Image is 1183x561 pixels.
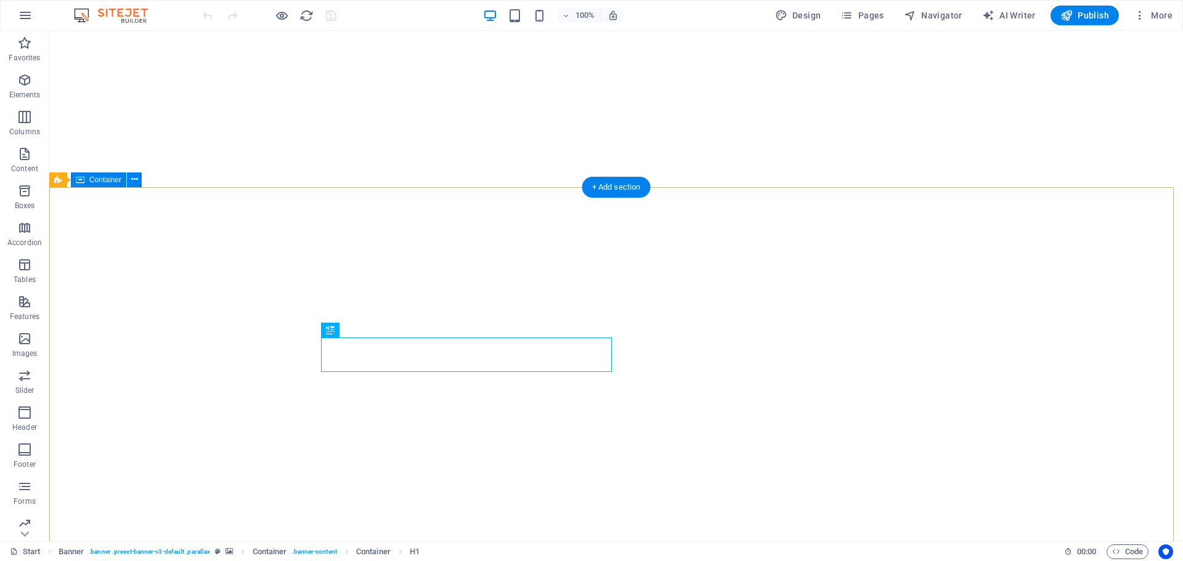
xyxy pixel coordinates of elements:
[226,548,233,555] i: This element contains a background
[299,9,314,23] i: Reload page
[835,6,888,25] button: Pages
[356,544,391,559] span: Click to select. Double-click to edit
[15,385,35,395] p: Slider
[904,9,962,22] span: Navigator
[11,164,38,174] p: Content
[770,6,826,25] button: Design
[1064,544,1097,559] h6: Session time
[1129,6,1177,25] button: More
[9,53,40,63] p: Favorites
[12,349,38,358] p: Images
[1077,544,1096,559] span: 00 00
[775,9,821,22] span: Design
[12,422,37,432] p: Header
[10,544,41,559] a: Click to cancel selection. Double-click to open Pages
[14,275,36,285] p: Tables
[59,544,420,559] nav: breadcrumb
[89,544,210,559] span: . banner .preset-banner-v3-default .parallax
[899,6,967,25] button: Navigator
[71,8,163,23] img: Editor Logo
[9,127,40,137] p: Columns
[9,90,41,100] p: Elements
[215,548,221,555] i: This element is a customizable preset
[840,9,884,22] span: Pages
[1086,547,1087,556] span: :
[7,238,42,248] p: Accordion
[14,459,36,469] p: Footer
[982,9,1036,22] span: AI Writer
[1051,6,1119,25] button: Publish
[274,8,289,23] button: Click here to leave preview mode and continue editing
[977,6,1041,25] button: AI Writer
[1158,544,1173,559] button: Usercentrics
[770,6,826,25] div: Design (Ctrl+Alt+Y)
[582,177,651,198] div: + Add section
[608,10,619,21] i: On resize automatically adjust zoom level to fit chosen device.
[291,544,336,559] span: . banner-content
[1112,544,1143,559] span: Code
[557,8,601,23] button: 100%
[1134,9,1173,22] span: More
[410,544,420,559] span: Click to select. Double-click to edit
[14,496,36,506] p: Forms
[1107,544,1148,559] button: Code
[299,8,314,23] button: reload
[1060,9,1109,22] span: Publish
[575,8,595,23] h6: 100%
[15,201,35,211] p: Boxes
[59,544,84,559] span: Click to select. Double-click to edit
[10,312,39,321] p: Features
[89,176,121,184] span: Container
[253,544,287,559] span: Click to select. Double-click to edit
